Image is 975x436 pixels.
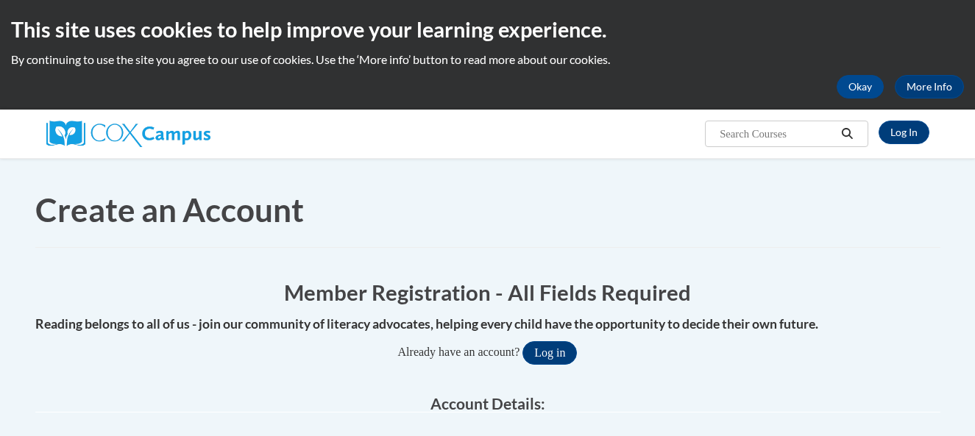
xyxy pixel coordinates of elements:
a: Cox Campus [46,126,210,139]
button: Search [836,125,858,143]
button: Log in [522,341,577,365]
h1: Member Registration - All Fields Required [35,277,940,307]
button: Okay [837,75,884,99]
span: Create an Account [35,190,304,229]
span: Already have an account? [398,346,520,358]
input: Search Courses [718,125,836,143]
h2: This site uses cookies to help improve your learning experience. [11,15,964,44]
a: More Info [895,75,964,99]
h4: Reading belongs to all of us - join our community of literacy advocates, helping every child have... [35,315,940,334]
a: Log In [879,121,929,144]
span: Account Details: [430,394,545,412]
p: By continuing to use the site you agree to our use of cookies. Use the ‘More info’ button to read... [11,51,964,68]
img: Cox Campus [46,121,210,147]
